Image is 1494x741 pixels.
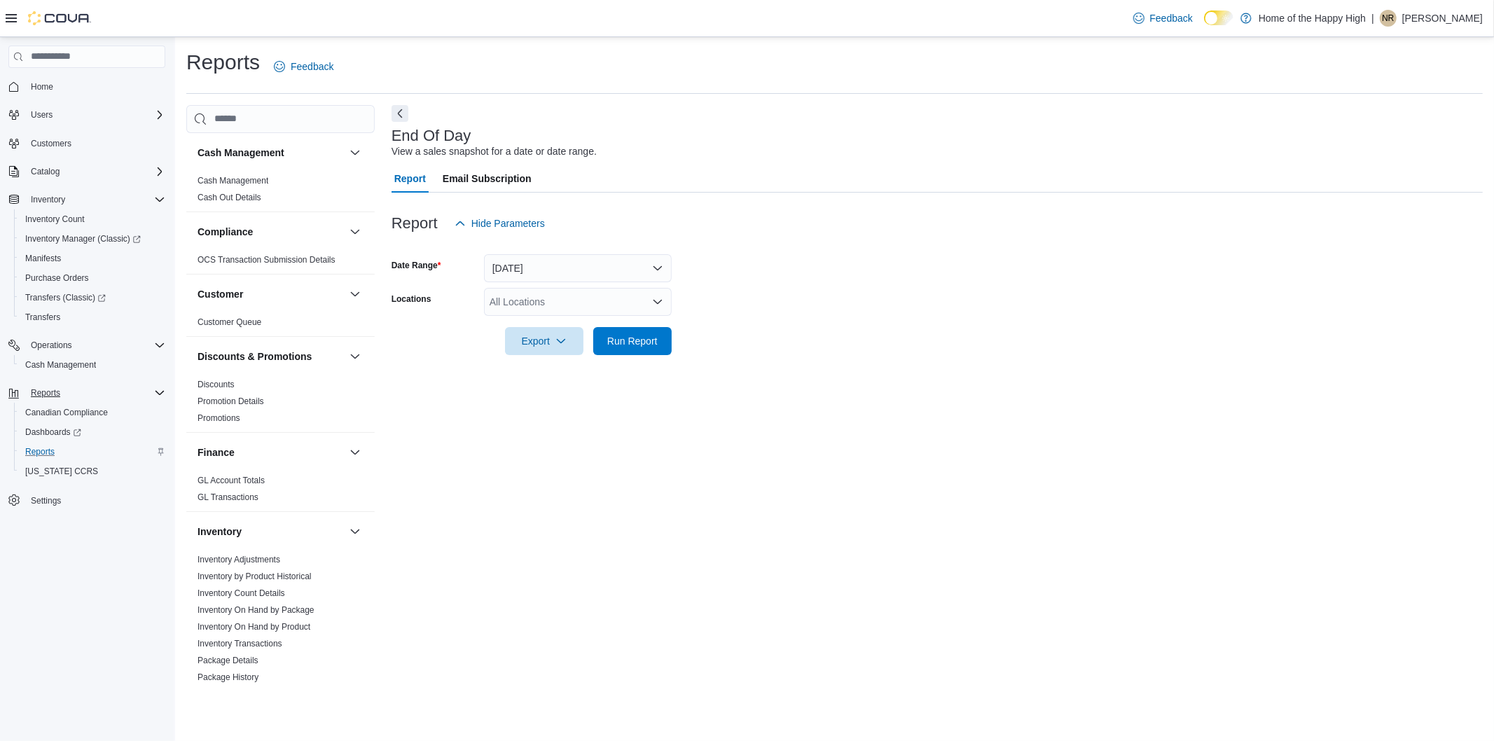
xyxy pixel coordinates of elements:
span: Inventory Count [25,214,85,225]
span: Inventory [31,194,65,205]
a: Inventory Manager (Classic) [20,230,146,247]
span: Catalog [31,166,60,177]
span: GL Transactions [198,492,258,503]
span: Users [25,106,165,123]
span: Package History [198,672,258,683]
span: Canadian Compliance [20,404,165,421]
div: Customer [186,314,375,336]
a: Transfers (Classic) [14,288,171,307]
p: Home of the Happy High [1259,10,1366,27]
span: Feedback [291,60,333,74]
a: Manifests [20,250,67,267]
h3: Compliance [198,225,253,239]
button: Settings [3,490,171,510]
button: Inventory [198,525,344,539]
div: Discounts & Promotions [186,376,375,432]
span: Dashboards [25,427,81,438]
h3: Finance [198,445,235,459]
a: Inventory On Hand by Product [198,622,310,632]
a: Inventory Adjustments [198,555,280,565]
span: Product Expirations [198,688,270,700]
span: Users [31,109,53,120]
button: Inventory [25,191,71,208]
span: Inventory [25,191,165,208]
button: Compliance [347,223,364,240]
span: Inventory Count Details [198,588,285,599]
span: Reports [25,385,165,401]
button: Customer [198,287,344,301]
span: Home [31,81,53,92]
span: Inventory On Hand by Product [198,621,310,632]
a: Home [25,78,59,95]
span: Cash Management [198,175,268,186]
span: Dashboards [20,424,165,441]
a: Discounts [198,380,235,389]
span: Transfers [20,309,165,326]
button: Operations [3,335,171,355]
span: Email Subscription [443,165,532,193]
p: [PERSON_NAME] [1402,10,1483,27]
button: Canadian Compliance [14,403,171,422]
div: Naomi Raffington [1380,10,1397,27]
span: Reports [20,443,165,460]
a: Feedback [268,53,339,81]
button: Discounts & Promotions [198,349,344,363]
a: Inventory Transactions [198,639,282,649]
label: Date Range [392,260,441,271]
span: Washington CCRS [20,463,165,480]
a: Promotions [198,413,240,423]
a: Canadian Compliance [20,404,113,421]
a: Cash Management [198,176,268,186]
a: Settings [25,492,67,509]
span: Package Details [198,655,258,666]
a: GL Account Totals [198,476,265,485]
span: Customer Queue [198,317,261,328]
a: Customers [25,135,77,152]
button: Customer [347,286,364,303]
span: Customers [31,138,71,149]
span: GL Account Totals [198,475,265,486]
button: Finance [198,445,344,459]
a: Dashboards [20,424,87,441]
span: NR [1382,10,1394,27]
span: Canadian Compliance [25,407,108,418]
span: Home [25,78,165,95]
span: Reports [25,446,55,457]
span: Customers [25,134,165,152]
input: Dark Mode [1204,11,1233,25]
a: OCS Transaction Submission Details [198,255,336,265]
a: GL Transactions [198,492,258,502]
span: Inventory Transactions [198,638,282,649]
button: [US_STATE] CCRS [14,462,171,481]
span: Promotion Details [198,396,264,407]
a: [US_STATE] CCRS [20,463,104,480]
span: Inventory Manager (Classic) [25,233,141,244]
span: Cash Management [20,356,165,373]
button: Export [505,327,583,355]
a: Cash Management [20,356,102,373]
span: Discounts [198,379,235,390]
span: Operations [25,337,165,354]
span: Transfers [25,312,60,323]
h3: End Of Day [392,127,471,144]
a: Inventory Count Details [198,588,285,598]
a: Inventory Manager (Classic) [14,229,171,249]
div: View a sales snapshot for a date or date range. [392,144,597,159]
h1: Reports [186,48,260,76]
nav: Complex example [8,71,165,547]
span: Catalog [25,163,165,180]
span: Manifests [20,250,165,267]
button: Cash Management [347,144,364,161]
span: Reports [31,387,60,399]
img: Cova [28,11,91,25]
button: Hide Parameters [449,209,551,237]
span: Cash Management [25,359,96,370]
a: Cash Out Details [198,193,261,202]
button: Customers [3,133,171,153]
div: Finance [186,472,375,511]
a: Purchase Orders [20,270,95,286]
button: Open list of options [652,296,663,307]
span: Settings [25,491,165,508]
button: Inventory [3,190,171,209]
button: Discounts & Promotions [347,348,364,365]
